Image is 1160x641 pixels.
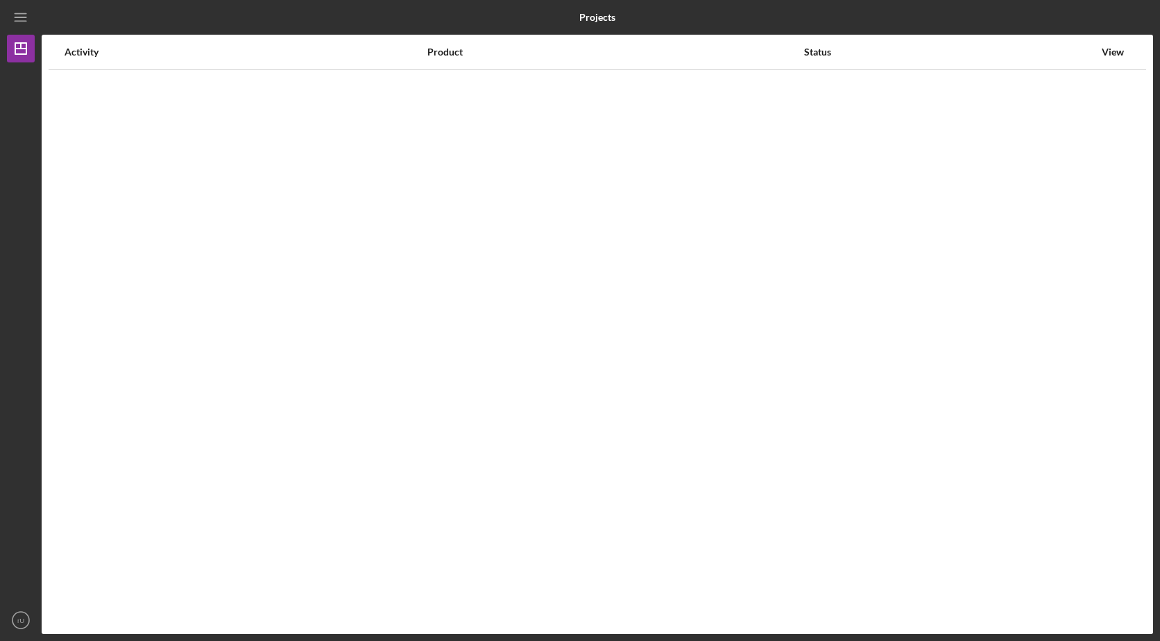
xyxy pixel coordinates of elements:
[579,12,615,23] b: Projects
[1095,46,1130,58] div: View
[804,46,1094,58] div: Status
[427,46,803,58] div: Product
[7,606,35,634] button: rU
[17,617,24,624] text: rU
[65,46,426,58] div: Activity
